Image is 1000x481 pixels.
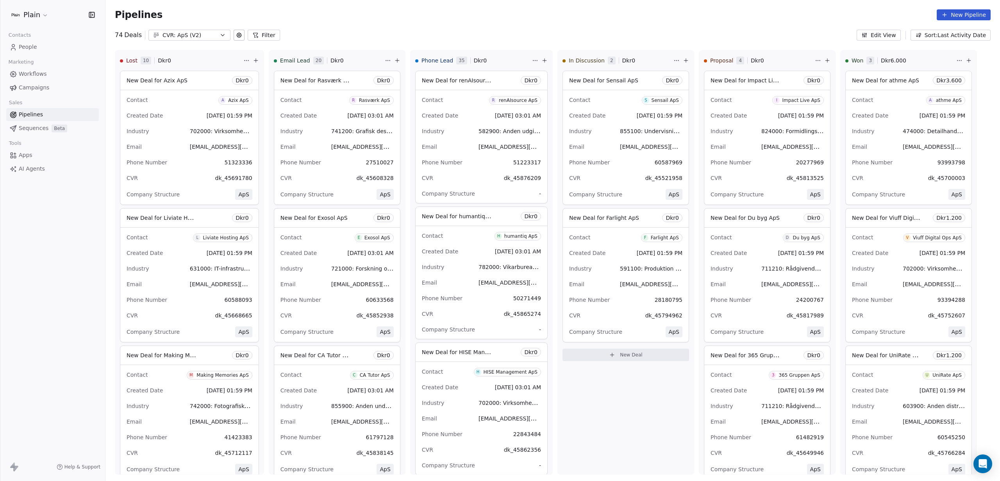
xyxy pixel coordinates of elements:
[645,312,682,319] span: dk_45794962
[377,351,390,359] span: Dkr 0
[280,77,354,84] span: New Deal for Rasværk ApS
[127,159,167,166] span: Phone Number
[776,97,777,103] div: I
[796,297,824,303] span: 24200767
[19,43,37,51] span: People
[655,159,682,166] span: 60587969
[562,208,689,342] div: New Deal for Farlight ApSDkr0ContactFFarlight ApSCreated Date[DATE] 01:59 PMIndustry591100: Produ...
[360,372,390,378] div: CA Tutor ApS
[280,297,321,303] span: Phone Number
[852,57,863,64] span: Won
[11,10,20,20] img: Plain-Logo-Tile.png
[377,77,390,84] span: Dkr 0
[422,280,437,286] span: Email
[845,208,972,342] div: New Deal for Viuff Digital Ops ApSDkr1.200ContactVViuff Digital Ops ApSCreated Date[DATE] 01:59 P...
[477,369,480,375] div: H
[126,57,137,64] span: Lost
[207,387,252,394] span: [DATE] 01:59 PM
[852,77,919,84] span: New Deal for athme ApS
[637,112,682,119] span: [DATE] 01:59 PM
[127,144,142,150] span: Email
[280,215,348,221] span: New Deal for Exosol ApS
[711,312,722,319] span: CVR
[608,57,616,64] span: 2
[6,108,99,121] a: Pipelines
[937,9,991,20] button: New Pipeline
[569,215,639,221] span: New Deal for Farlight ApS
[280,234,302,241] span: Contact
[238,191,249,198] span: ApS
[225,159,252,166] span: 51323336
[495,248,541,255] span: [DATE] 03:01 AM
[622,57,636,64] span: Dkr 0
[704,71,830,205] div: New Deal for Impact Live ApSDkr0ContactIImpact Live ApSCreated Date[DATE] 01:59 PMIndustry824000:...
[711,128,733,134] span: Industry
[655,297,682,303] span: 28180795
[127,128,149,134] span: Industry
[711,265,733,272] span: Industry
[620,265,770,272] span: 591100: Produktion af film, videoer og TV-programmer
[736,57,744,64] span: 4
[495,384,541,390] span: [DATE] 03:01 AM
[127,372,148,378] span: Contact
[928,175,965,181] span: dk_45700003
[704,208,830,342] div: New Deal for Du byg ApSDkr0ContactDDu byg ApSCreated Date[DATE] 01:59 PMIndustry711210: Rådgivend...
[569,191,622,198] span: Company Structure
[236,214,249,222] span: Dkr 0
[761,280,857,288] span: [EMAIL_ADDRESS][DOMAIN_NAME]
[937,297,965,303] span: 93394288
[932,372,962,378] div: UniRate ApS
[280,265,303,272] span: Industry
[422,248,458,255] span: Created Date
[952,191,962,198] span: ApS
[280,312,292,319] span: CVR
[331,265,556,272] span: 721000: Forskning og eksperimentel udvikling inden for naturvidenskab og teknik
[539,326,541,333] span: -
[711,351,796,359] span: New Deal for 365 Gruppen ApS
[120,208,259,342] div: New Deal for Liviate Hosting ApSDkr0ContactLLiviate Hosting ApSCreated Date[DATE] 01:59 PMIndustr...
[422,128,445,134] span: Industry
[190,265,393,272] span: 631000: IT-infrastruktur, databehandling, hosting og relaterede aktiviteter
[127,175,138,181] span: CVR
[274,208,400,342] div: New Deal for Exosol ApSDkr0ContactEExosol ApSCreated Date[DATE] 03:01 AMIndustry721000: Forskning...
[852,159,893,166] span: Phone Number
[652,98,679,103] div: Sensail ApS
[936,77,962,84] span: Dkr 3.600
[852,214,946,221] span: New Deal for Viuff Digital Ops ApS
[852,191,905,198] span: Company Structure
[772,372,774,378] div: 3
[569,97,590,103] span: Contact
[280,387,317,394] span: Created Date
[280,281,296,287] span: Email
[52,125,67,132] span: Beta
[422,384,458,390] span: Created Date
[524,212,537,220] span: Dkr 0
[19,124,48,132] span: Sequences
[569,144,584,150] span: Email
[562,71,689,205] div: New Deal for Sensail ApSDkr0ContactSSensail ApSCreated Date[DATE] 01:59 PMIndustry855100: Undervi...
[357,235,360,241] div: E
[348,250,394,256] span: [DATE] 03:01 AM
[6,41,99,53] a: People
[127,351,224,359] span: New Deal for Making Memories ApS
[793,235,820,241] div: Du byg ApS
[711,297,751,303] span: Phone Number
[492,97,495,103] div: R
[711,144,726,150] span: Email
[162,31,216,39] div: CVR: ApS (V2)
[422,97,443,103] span: Contact
[881,57,906,64] span: Dkr 6.000
[280,191,334,198] span: Company Structure
[569,234,590,241] span: Contact
[9,8,50,21] button: Plain
[852,128,875,134] span: Industry
[711,159,751,166] span: Phone Number
[645,97,647,103] div: S
[920,112,965,119] span: [DATE] 01:59 PM
[524,77,537,84] span: Dkr 0
[711,250,747,256] span: Created Date
[952,329,962,335] span: ApS
[127,297,167,303] span: Phone Number
[711,77,792,84] span: New Deal for Impact Live ApS
[127,77,187,84] span: New Deal for Azix ApS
